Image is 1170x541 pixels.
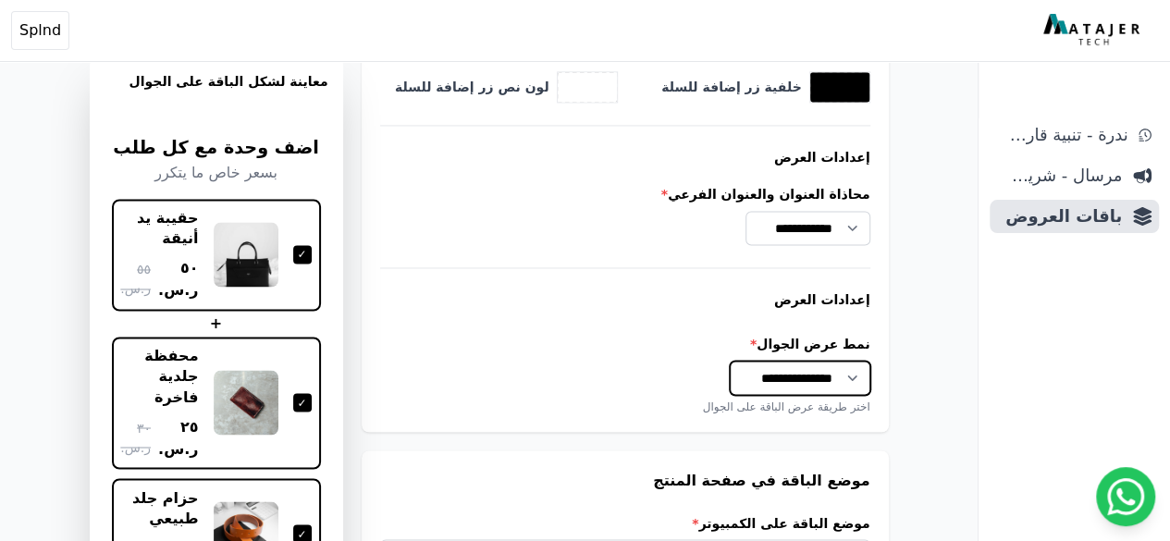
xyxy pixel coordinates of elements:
[19,19,61,42] span: Splnd
[120,418,151,457] span: ٣٠ ر.س.
[214,370,278,435] img: محفظة جلدية فاخرة
[380,469,870,491] h3: موضع الباقة في صفحة المنتج
[121,487,199,529] div: حزام جلد طبيعي
[112,135,321,162] h3: اضف وحدة مع كل طلب
[112,313,321,335] div: +
[214,222,278,287] img: حقيبة يد أنيقة
[1043,14,1144,47] img: MatajerTech Logo
[997,203,1122,229] span: باقات العروض
[997,163,1122,189] span: مرسال - شريط دعاية
[121,208,199,250] div: حقيبة يد أنيقة
[558,72,617,102] button: toggle color picker dialog
[380,335,870,353] label: نمط عرض الجوال
[395,78,557,96] label: لون نص زر إضافة للسلة
[380,290,870,309] h4: إعدادات العرض
[158,415,198,460] span: ٢٥ ر.س.
[380,513,870,532] label: موضع الباقة على الكمبيوتر
[158,257,198,301] span: ٥٠ ر.س.
[11,11,69,50] button: Splnd
[380,185,870,203] label: محاذاة العنوان والعنوان الفرعي
[810,72,869,102] button: toggle color picker dialog
[105,72,328,113] h3: معاينة لشكل الباقة على الجوال
[121,346,199,408] div: محفظة جلدية فاخرة
[997,122,1127,148] span: ندرة - تنبية قارب علي النفاذ
[380,148,870,166] h4: إعدادات العرض
[661,78,809,96] label: خلفية زر إضافة للسلة
[112,162,321,184] p: بسعر خاص ما يتكرر
[380,399,870,413] div: اختر طريقة عرض الباقة على الجوال
[120,260,151,299] span: ٥٥ ر.س.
